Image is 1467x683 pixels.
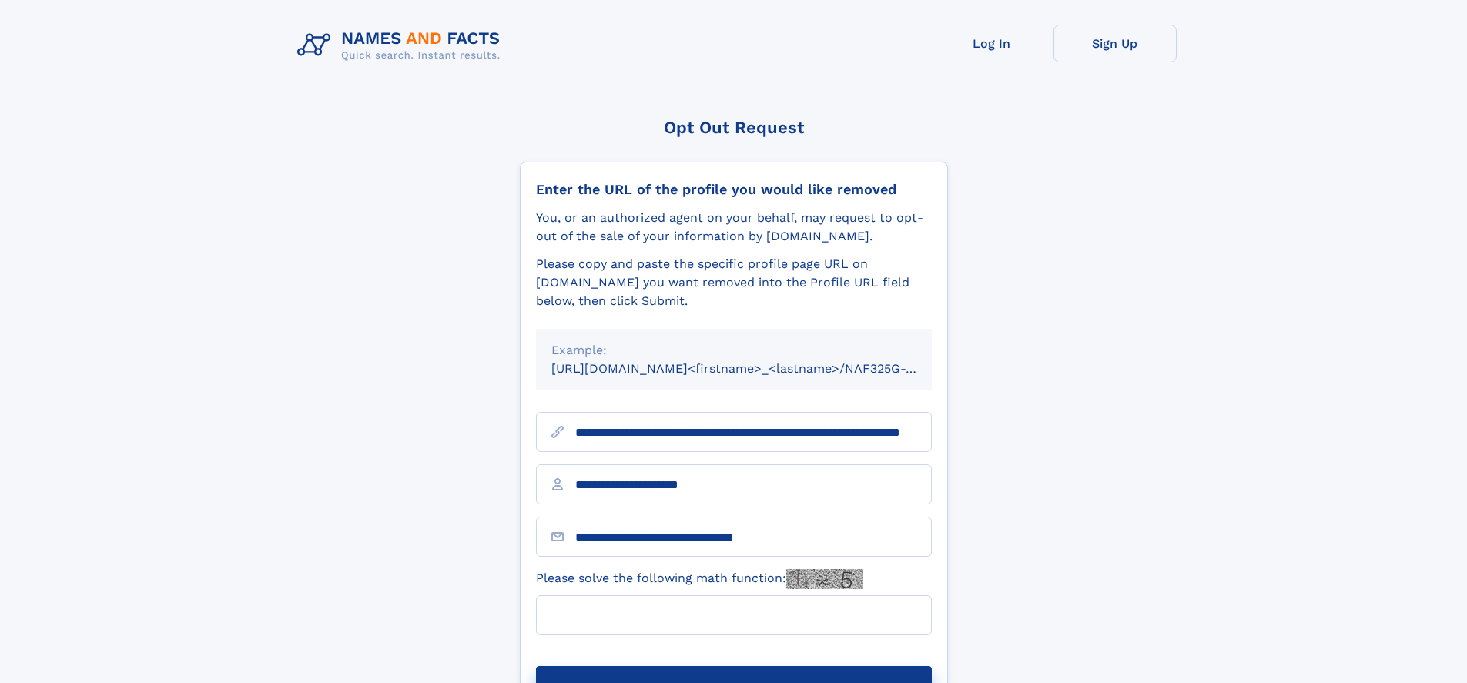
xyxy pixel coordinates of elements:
label: Please solve the following math function: [536,569,863,589]
img: Logo Names and Facts [291,25,513,66]
div: Enter the URL of the profile you would like removed [536,181,932,198]
a: Sign Up [1053,25,1177,62]
div: Opt Out Request [520,118,948,137]
small: [URL][DOMAIN_NAME]<firstname>_<lastname>/NAF325G-xxxxxxxx [551,361,961,376]
div: Please copy and paste the specific profile page URL on [DOMAIN_NAME] you want removed into the Pr... [536,255,932,310]
a: Log In [930,25,1053,62]
div: You, or an authorized agent on your behalf, may request to opt-out of the sale of your informatio... [536,209,932,246]
div: Example: [551,341,916,360]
